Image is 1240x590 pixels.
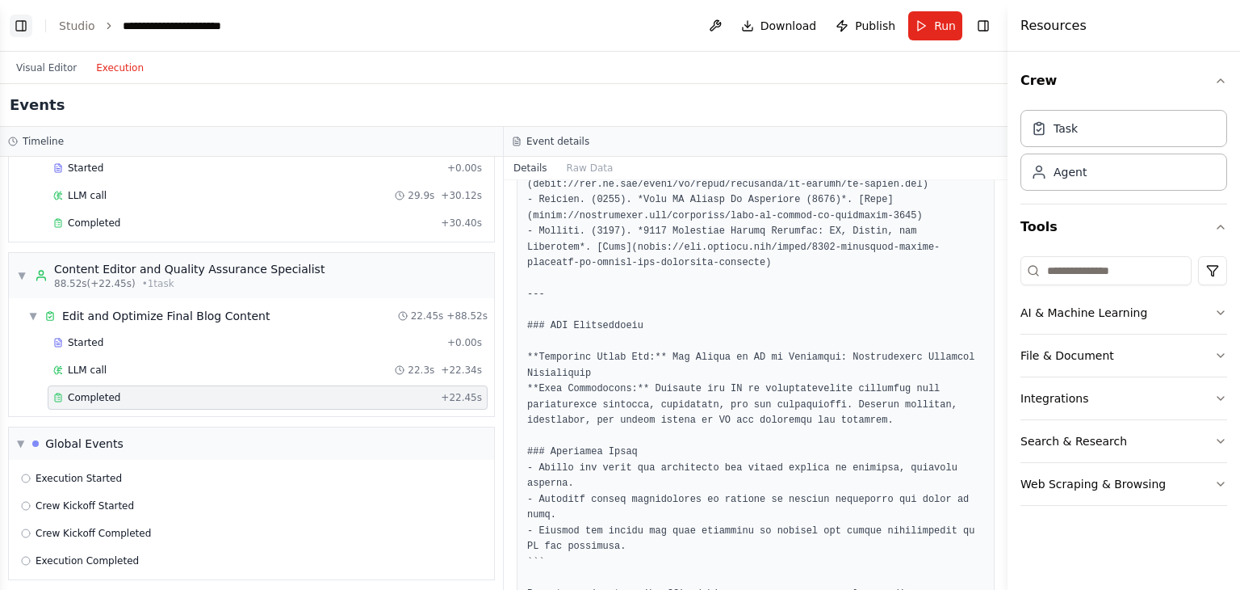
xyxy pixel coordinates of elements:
[36,472,122,485] span: Execution Started
[45,436,124,452] div: Global Events
[1054,120,1078,137] div: Task
[1020,58,1227,103] button: Crew
[446,310,488,322] span: + 88.52s
[760,18,817,34] span: Download
[86,58,153,78] button: Execution
[441,189,482,202] span: + 30.12s
[54,277,136,290] span: 88.52s (+22.45s)
[447,336,482,349] span: + 0.00s
[447,162,482,175] span: + 0.00s
[1020,420,1227,462] button: Search & Research
[1054,164,1087,180] div: Agent
[441,391,482,404] span: + 22.45s
[68,364,107,377] span: LLM call
[68,189,107,202] span: LLM call
[68,336,103,349] span: Started
[6,58,86,78] button: Visual Editor
[526,135,589,148] h3: Event details
[17,269,27,282] span: ▼
[441,217,482,230] span: + 30.40s
[17,437,24,450] span: ▼
[59,19,95,32] a: Studio
[10,15,32,37] button: Show left sidebar
[1020,103,1227,204] div: Crew
[504,157,557,179] button: Details
[855,18,895,34] span: Publish
[54,261,325,277] div: Content Editor and Quality Assurance Specialist
[934,18,956,34] span: Run
[68,391,120,404] span: Completed
[36,499,134,512] span: Crew Kickoff Started
[142,277,174,290] span: • 1 task
[1020,292,1227,334] button: AI & Machine Learning
[1020,250,1227,519] div: Tools
[68,162,103,175] span: Started
[408,189,434,202] span: 29.9s
[408,364,434,377] span: 22.3s
[1020,16,1087,36] h4: Resources
[1020,204,1227,250] button: Tools
[908,11,962,40] button: Run
[829,11,902,40] button: Publish
[1020,463,1227,505] button: Web Scraping & Browsing
[62,308,270,324] div: Edit and Optimize Final Blog Content
[441,364,482,377] span: + 22.34s
[10,94,65,116] h2: Events
[735,11,823,40] button: Download
[972,15,995,37] button: Hide right sidebar
[28,310,38,322] span: ▼
[59,18,249,34] nav: breadcrumb
[68,217,120,230] span: Completed
[1020,335,1227,377] button: File & Document
[1020,377,1227,419] button: Integrations
[557,157,623,179] button: Raw Data
[23,135,64,148] h3: Timeline
[36,554,139,567] span: Execution Completed
[36,527,151,540] span: Crew Kickoff Completed
[411,310,444,322] span: 22.45s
